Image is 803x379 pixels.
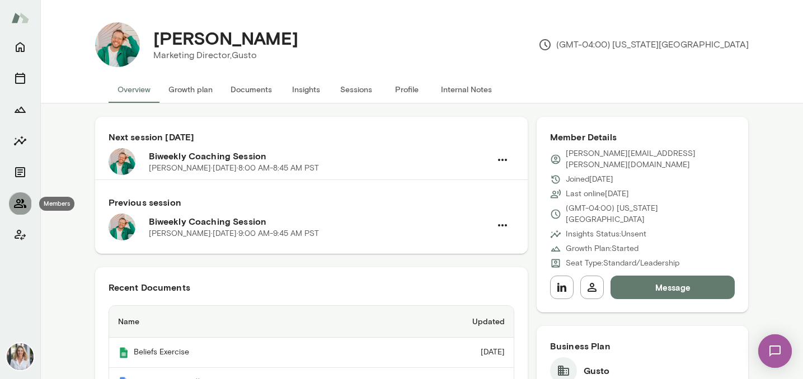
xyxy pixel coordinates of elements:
[149,228,319,239] p: [PERSON_NAME] · [DATE] · 9:00 AM-9:45 AM PST
[566,203,735,225] p: (GMT-04:00) [US_STATE][GEOGRAPHIC_DATA]
[281,76,331,103] button: Insights
[95,22,140,67] img: David De Rosa
[109,306,426,338] th: Name
[109,281,514,294] h6: Recent Documents
[611,276,735,299] button: Message
[425,306,514,338] th: Updated
[149,215,491,228] h6: Biweekly Coaching Session
[9,130,31,152] button: Insights
[9,36,31,58] button: Home
[118,347,129,358] img: Mento
[153,27,298,49] h4: [PERSON_NAME]
[9,67,31,89] button: Sessions
[9,224,31,246] button: Client app
[566,243,638,254] p: Growth Plan: Started
[7,343,34,370] img: Jennifer Palazzo
[109,338,426,368] th: Beliefs Exercise
[566,229,646,240] p: Insights Status: Unsent
[9,98,31,121] button: Growth Plan
[149,163,319,174] p: [PERSON_NAME] · [DATE] · 8:00 AM-8:45 AM PST
[566,174,613,185] p: Joined [DATE]
[566,188,629,200] p: Last online [DATE]
[432,76,501,103] button: Internal Notes
[566,258,679,269] p: Seat Type: Standard/Leadership
[331,76,382,103] button: Sessions
[382,76,432,103] button: Profile
[109,130,514,144] h6: Next session [DATE]
[550,339,735,353] h6: Business Plan
[153,49,298,62] p: Marketing Director, Gusto
[538,38,749,51] p: (GMT-04:00) [US_STATE][GEOGRAPHIC_DATA]
[109,196,514,209] h6: Previous session
[159,76,222,103] button: Growth plan
[39,197,74,211] div: Members
[9,192,31,215] button: Members
[550,130,735,144] h6: Member Details
[425,338,514,368] td: [DATE]
[222,76,281,103] button: Documents
[584,364,610,377] h6: Gusto
[109,76,159,103] button: Overview
[566,148,735,170] p: [PERSON_NAME][EMAIL_ADDRESS][PERSON_NAME][DOMAIN_NAME]
[11,7,29,29] img: Mento
[9,161,31,183] button: Documents
[149,149,491,163] h6: Biweekly Coaching Session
